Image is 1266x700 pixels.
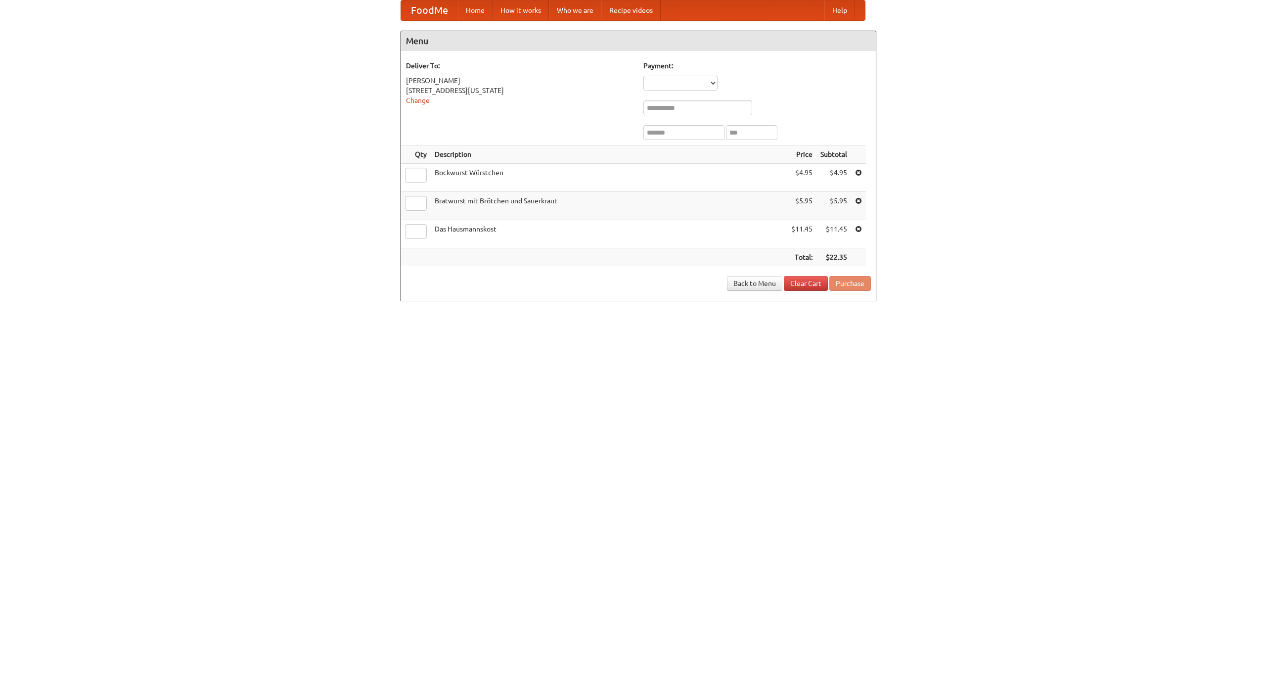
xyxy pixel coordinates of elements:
[401,145,431,164] th: Qty
[643,61,871,71] h5: Payment:
[824,0,855,20] a: Help
[829,276,871,291] button: Purchase
[406,76,633,86] div: [PERSON_NAME]
[406,96,430,104] a: Change
[816,145,851,164] th: Subtotal
[601,0,661,20] a: Recipe videos
[458,0,493,20] a: Home
[549,0,601,20] a: Who we are
[406,61,633,71] h5: Deliver To:
[784,276,828,291] a: Clear Cart
[431,164,787,192] td: Bockwurst Würstchen
[787,145,816,164] th: Price
[727,276,782,291] a: Back to Menu
[493,0,549,20] a: How it works
[787,248,816,267] th: Total:
[816,248,851,267] th: $22.35
[431,220,787,248] td: Das Hausmannskost
[816,164,851,192] td: $4.95
[787,220,816,248] td: $11.45
[816,192,851,220] td: $5.95
[431,145,787,164] th: Description
[431,192,787,220] td: Bratwurst mit Brötchen und Sauerkraut
[401,0,458,20] a: FoodMe
[787,164,816,192] td: $4.95
[406,86,633,95] div: [STREET_ADDRESS][US_STATE]
[816,220,851,248] td: $11.45
[787,192,816,220] td: $5.95
[401,31,876,51] h4: Menu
